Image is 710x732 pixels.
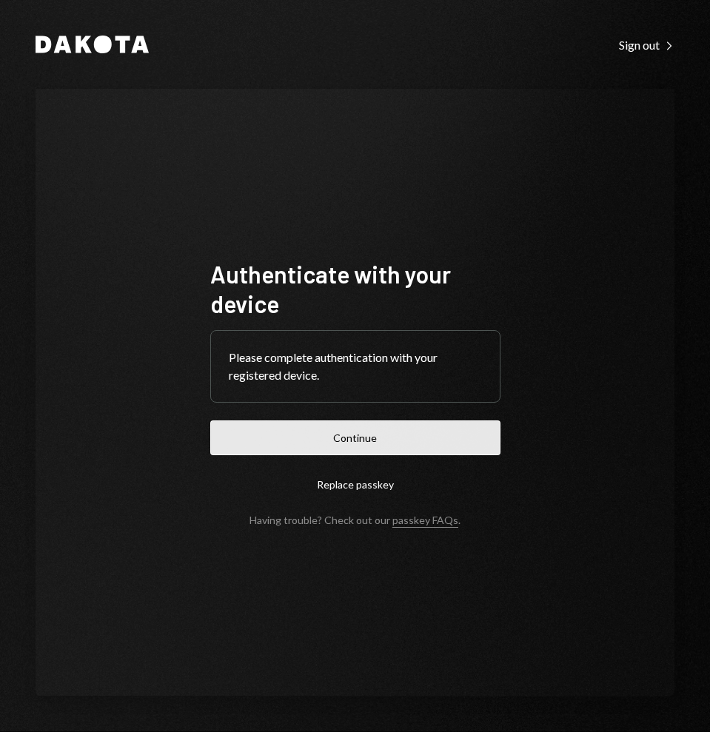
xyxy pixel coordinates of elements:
[210,420,500,455] button: Continue
[210,467,500,502] button: Replace passkey
[210,259,500,318] h1: Authenticate with your device
[249,514,461,526] div: Having trouble? Check out our .
[229,349,482,384] div: Please complete authentication with your registered device.
[619,36,674,53] a: Sign out
[619,38,674,53] div: Sign out
[392,514,458,528] a: passkey FAQs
